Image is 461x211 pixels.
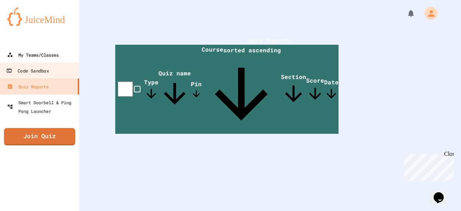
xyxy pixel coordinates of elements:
[7,50,59,59] div: My Teams/Classes
[7,98,76,115] div: Smart Doorbell & Ping Pong Launcher
[115,36,425,45] h1: Quiz Reports
[3,3,50,46] div: Chat with us now!Close
[281,73,306,106] span: Section
[6,66,49,75] div: Code Sandbox
[202,45,281,134] span: Coursesorted ascending
[7,82,49,91] div: Quiz Reports
[158,69,191,110] span: Quiz name
[144,78,158,101] span: Type
[191,80,202,99] span: Pin
[417,5,439,22] div: My Account
[324,78,339,101] span: Date
[4,128,75,145] a: Join Quiz
[118,82,133,97] input: select all desserts
[401,151,454,181] iframe: chat widget
[306,76,324,103] span: Score
[7,7,72,26] img: logo-orange.svg
[223,46,281,54] span: sorted ascending
[431,182,454,204] iframe: chat widget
